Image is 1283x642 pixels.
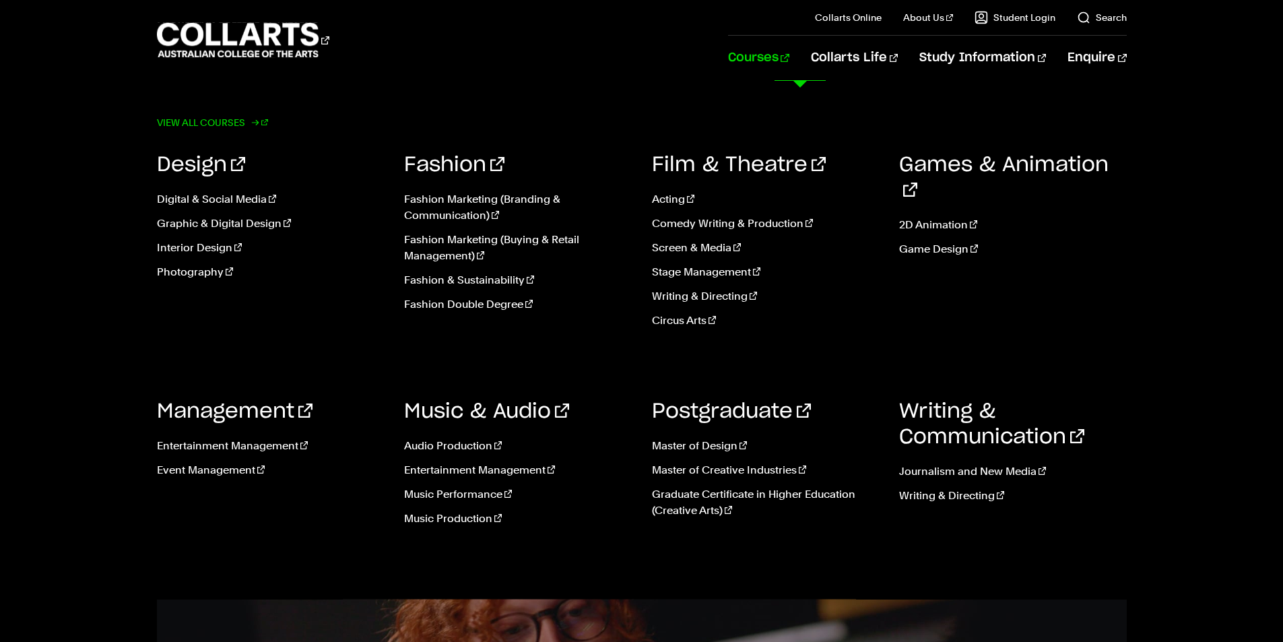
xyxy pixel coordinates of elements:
a: Fashion Marketing (Branding & Communication) [404,191,632,224]
a: Games & Animation [899,155,1109,201]
a: Postgraduate [652,402,811,422]
a: Master of Creative Industries [652,462,880,478]
a: Search [1077,11,1127,24]
a: Graphic & Digital Design [157,216,385,232]
a: Entertainment Management [404,462,632,478]
a: Entertainment Management [157,438,385,454]
a: Music Performance [404,486,632,503]
a: Stage Management [652,264,880,280]
a: Master of Design [652,438,880,454]
a: Fashion Double Degree [404,296,632,313]
a: View all courses [157,113,269,132]
a: Audio Production [404,438,632,454]
a: Fashion Marketing (Buying & Retail Management) [404,232,632,264]
a: About Us [903,11,953,24]
a: Game Design [899,241,1127,257]
a: Digital & Social Media [157,191,385,207]
a: Interior Design [157,240,385,256]
a: Student Login [975,11,1055,24]
a: Collarts Life [811,36,898,80]
a: Writing & Directing [652,288,880,304]
a: Management [157,402,312,422]
a: Courses [728,36,789,80]
a: Journalism and New Media [899,463,1127,480]
a: Study Information [919,36,1046,80]
a: Graduate Certificate in Higher Education (Creative Arts) [652,486,880,519]
a: Fashion & Sustainability [404,272,632,288]
a: Film & Theatre [652,155,826,175]
a: Screen & Media [652,240,880,256]
a: Photography [157,264,385,280]
a: Writing & Communication [899,402,1084,447]
a: Comedy Writing & Production [652,216,880,232]
a: Fashion [404,155,504,175]
a: Music Production [404,511,632,527]
a: Acting [652,191,880,207]
div: Go to homepage [157,21,329,59]
a: Enquire [1067,36,1126,80]
a: 2D Animation [899,217,1127,233]
a: Collarts Online [815,11,882,24]
a: Writing & Directing [899,488,1127,504]
a: Music & Audio [404,402,569,422]
a: Design [157,155,245,175]
a: Circus Arts [652,313,880,329]
a: Event Management [157,462,385,478]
